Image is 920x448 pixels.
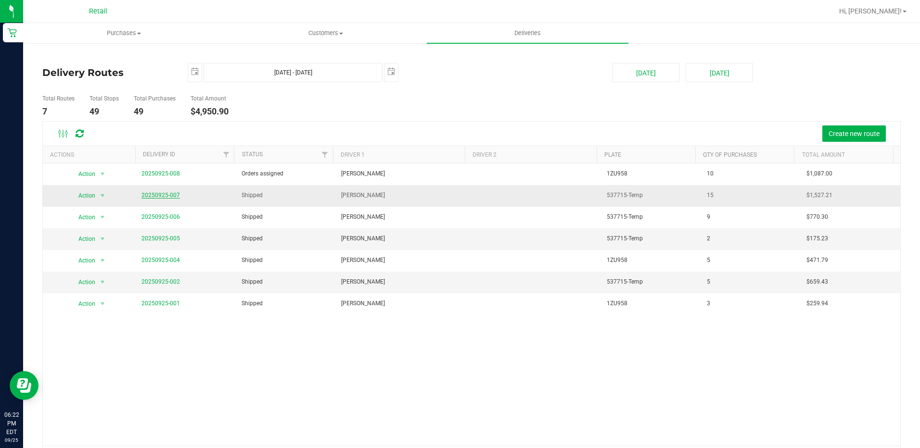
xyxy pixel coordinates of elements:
span: select [97,211,109,224]
span: Action [70,254,96,267]
span: Customers [225,29,426,37]
span: $1,087.00 [806,169,832,178]
span: Action [70,211,96,224]
span: $471.79 [806,256,828,265]
div: Actions [50,151,131,158]
th: Driver 1 [333,146,465,163]
a: Qty of Purchases [703,151,757,158]
h4: $4,950.90 [191,107,229,116]
span: Action [70,275,96,289]
span: 537715-Temp [607,212,643,222]
button: [DATE] [612,63,679,82]
span: 537715-Temp [607,191,643,200]
span: 9 [707,212,710,222]
span: select [97,254,109,267]
h5: Total Amount [191,96,229,102]
span: Create new route [829,130,880,137]
span: [PERSON_NAME] [341,191,385,200]
h4: 7 [42,107,75,116]
a: 20250925-005 [141,235,180,242]
span: [PERSON_NAME] [341,169,385,178]
a: Status [242,151,263,158]
span: [PERSON_NAME] [341,277,385,286]
iframe: Resource center [10,371,38,400]
span: select [97,232,109,246]
h4: Delivery Routes [42,63,173,82]
span: [PERSON_NAME] [341,256,385,265]
span: Action [70,232,96,246]
span: 2 [707,234,710,243]
span: $1,527.21 [806,191,832,200]
h4: 49 [134,107,176,116]
a: Customers [225,23,426,43]
span: Action [70,167,96,181]
a: Filter [218,146,234,162]
span: select [97,275,109,289]
span: $259.94 [806,299,828,308]
span: [PERSON_NAME] [341,212,385,222]
span: 537715-Temp [607,277,643,286]
a: Plate [604,151,621,158]
a: 20250925-007 [141,192,180,199]
span: Hi, [PERSON_NAME]! [839,7,902,15]
span: [PERSON_NAME] [341,299,385,308]
span: 5 [707,256,710,265]
h4: 49 [89,107,119,116]
a: 20250925-001 [141,300,180,307]
button: [DATE] [686,63,753,82]
span: 537715-Temp [607,234,643,243]
h5: Total Routes [42,96,75,102]
p: 06:22 PM EDT [4,411,19,436]
span: Orders assigned [242,169,283,178]
span: 1ZU958 [607,169,627,178]
span: Shipped [242,234,263,243]
span: [PERSON_NAME] [341,234,385,243]
a: Deliveries [427,23,628,43]
span: 1ZU958 [607,256,627,265]
span: 1ZU958 [607,299,627,308]
span: Action [70,297,96,311]
span: select [188,63,202,80]
span: select [97,297,109,311]
a: Purchases [23,23,225,43]
span: $659.43 [806,277,828,286]
span: 3 [707,299,710,308]
span: Shipped [242,256,263,265]
span: select [97,167,109,181]
a: 20250925-004 [141,257,180,263]
a: 20250925-006 [141,213,180,220]
inline-svg: Retail [7,28,17,37]
span: Deliveries [501,29,554,37]
span: Shipped [242,212,263,222]
span: Action [70,189,96,202]
a: Delivery ID [143,151,175,158]
span: 15 [707,191,714,200]
span: Purchases [24,29,224,37]
span: 5 [707,277,710,286]
span: select [384,63,398,80]
th: Driver 2 [465,146,597,163]
button: Create new route [822,125,886,142]
h5: Total Purchases [134,96,176,102]
span: $770.30 [806,212,828,222]
span: Shipped [242,277,263,286]
span: 10 [707,169,714,178]
a: 20250925-002 [141,278,180,285]
th: Total Amount [794,146,893,163]
span: Retail [89,7,107,15]
span: Shipped [242,299,263,308]
a: Filter [317,146,333,162]
span: Shipped [242,191,263,200]
h5: Total Stops [89,96,119,102]
span: select [97,189,109,202]
a: 20250925-008 [141,170,180,177]
span: $175.23 [806,234,828,243]
p: 09/25 [4,436,19,444]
